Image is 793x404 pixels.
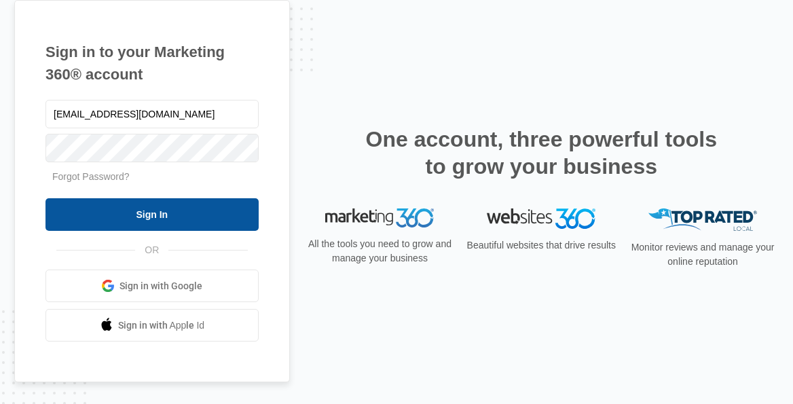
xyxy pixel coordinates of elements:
h2: One account, three powerful tools to grow your business [361,126,721,180]
a: Sign in with Apple Id [45,309,259,342]
h1: Sign in to your Marketing 360® account [45,41,259,86]
img: Top Rated Local [648,208,757,231]
a: Sign in with Google [45,270,259,302]
p: Monitor reviews and manage your online reputation [627,240,779,269]
span: OR [135,243,168,257]
span: Sign in with Google [119,279,202,293]
img: Websites 360 [487,208,595,228]
input: Email [45,100,259,128]
p: Beautiful websites that drive results [465,238,617,253]
span: Sign in with Apple Id [118,318,205,333]
input: Sign In [45,198,259,231]
img: Marketing 360 [325,208,434,227]
a: Forgot Password? [52,171,130,182]
p: All the tools you need to grow and manage your business [304,237,456,265]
